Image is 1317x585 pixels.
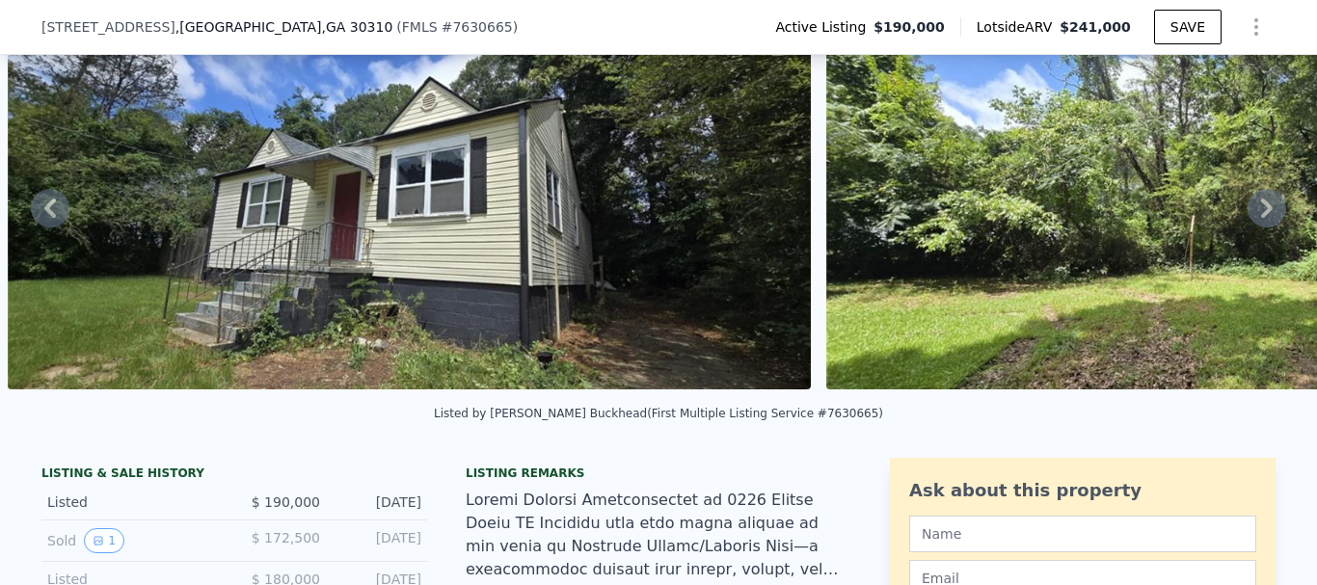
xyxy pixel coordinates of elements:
[402,19,438,35] span: FMLS
[775,17,874,37] span: Active Listing
[47,528,219,553] div: Sold
[336,492,421,512] div: [DATE]
[47,492,219,512] div: Listed
[1060,19,1131,35] span: $241,000
[1237,8,1276,46] button: Show Options
[434,407,883,420] div: Listed by [PERSON_NAME] Buckhead (First Multiple Listing Service #7630665)
[84,528,124,553] button: View historical data
[874,17,945,37] span: $190,000
[909,516,1256,552] input: Name
[1154,10,1222,44] button: SAVE
[466,465,851,481] div: Listing remarks
[321,19,392,35] span: , GA 30310
[336,528,421,553] div: [DATE]
[466,489,851,581] div: Loremi Dolorsi Ametconsectet ad 0226 Elitse Doeiu TE Incididu utla etdo magna aliquae ad min veni...
[252,530,320,545] span: $ 172,500
[41,465,427,485] div: LISTING & SALE HISTORY
[8,19,811,389] img: Sale: 167426058 Parcel: 13323622
[977,17,1060,37] span: Lotside ARV
[175,17,393,37] span: , [GEOGRAPHIC_DATA]
[396,17,518,37] div: ( )
[252,494,320,510] span: $ 190,000
[41,17,175,37] span: [STREET_ADDRESS]
[442,19,513,35] span: # 7630665
[909,477,1256,504] div: Ask about this property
